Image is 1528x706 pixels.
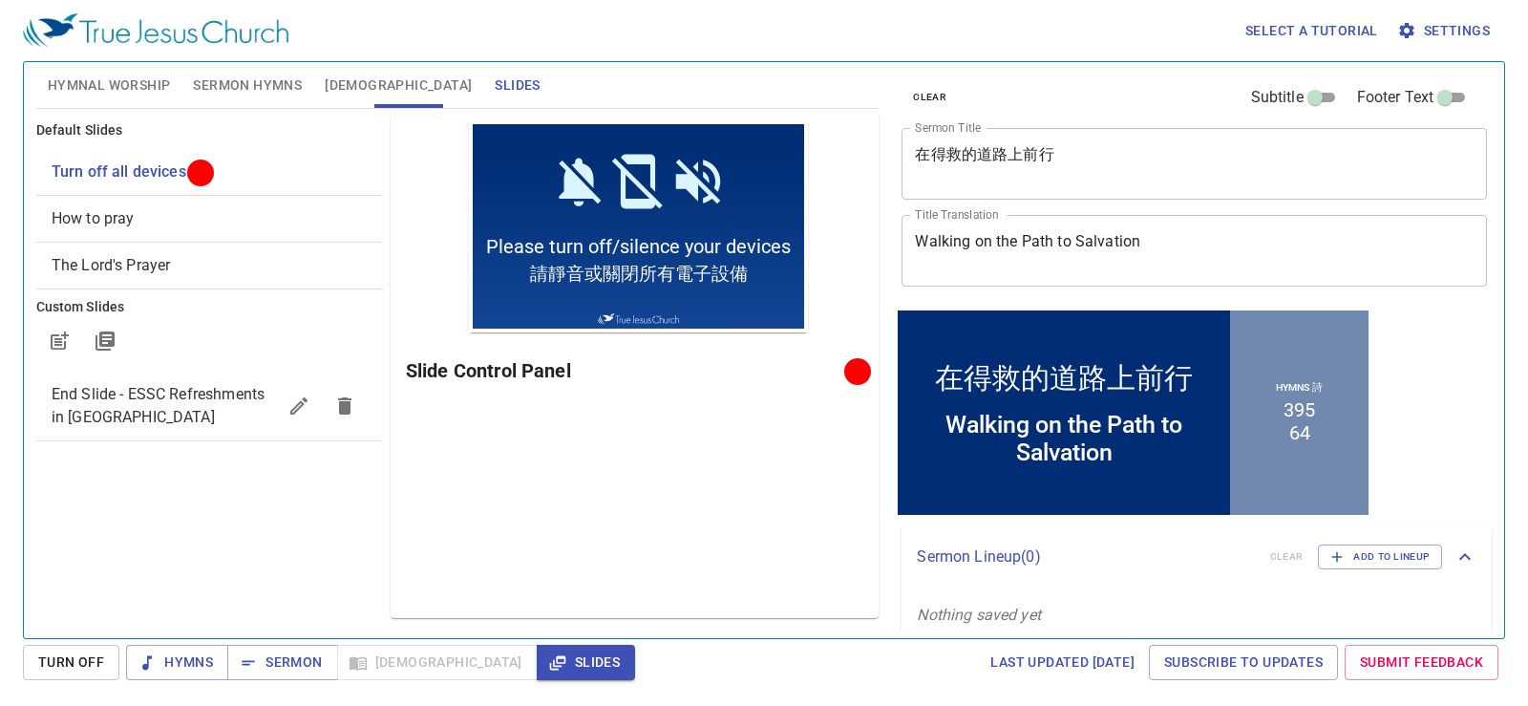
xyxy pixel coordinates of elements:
[894,307,1372,519] iframe: from-child
[36,120,383,141] h6: Default Slides
[243,651,322,674] span: Sermon
[1345,645,1498,680] a: Submit Feedback
[227,645,337,680] button: Sermon
[23,13,288,48] img: True Jesus Church
[902,525,1492,588] div: Sermon Lineup(0)clearAdd to Lineup
[990,651,1135,674] span: Last updated [DATE]
[552,651,620,674] span: Slides
[902,86,958,109] button: clear
[36,243,383,289] div: The Lord's Prayer
[325,74,472,97] span: [DEMOGRAPHIC_DATA]
[52,162,186,181] span: [object Object]
[917,606,1041,624] i: Nothing saved yet
[48,74,171,97] span: Hymnal Worship
[1360,651,1483,674] span: Submit Feedback
[1251,86,1304,109] span: Subtitle
[1164,651,1323,674] span: Subscribe to Updates
[23,645,119,680] button: Turn Off
[126,645,228,680] button: Hymns
[193,74,302,97] span: Sermon Hymns
[36,196,383,242] div: How to pray
[1318,545,1442,569] button: Add to Lineup
[1401,19,1490,43] span: Settings
[36,297,383,318] h6: Custom Slides
[1357,86,1434,109] span: Footer Text
[1238,13,1386,49] button: Select a tutorial
[1330,548,1430,566] span: Add to Lineup
[917,546,1254,568] p: Sermon Lineup ( 0 )
[1393,13,1497,49] button: Settings
[1149,645,1338,680] a: Subscribe to Updates
[36,149,383,195] div: Turn off all devices
[52,256,171,274] span: [object Object]
[913,89,946,106] span: clear
[537,645,635,680] button: Slides
[61,141,279,166] span: 請靜音或關閉所有電子設備
[38,651,104,674] span: Turn Off
[1245,19,1378,43] span: Select a tutorial
[52,385,265,426] span: End Slide - ESSC Refreshments in Fellowship Hall
[915,145,1474,182] textarea: 在得救的道路上前行
[52,209,135,227] span: [object Object]
[983,645,1142,680] a: Last updated [DATE]
[915,232,1474,268] textarea: Walking on the Path to Salvation
[141,651,213,674] span: Hymns
[406,355,851,386] h6: Slide Control Panel
[36,372,383,440] div: End Slide - ESSC Refreshments in [GEOGRAPHIC_DATA]
[129,193,211,203] img: True Jesus Church
[495,74,540,97] span: Slides
[17,115,322,138] span: Please turn off/silence your devices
